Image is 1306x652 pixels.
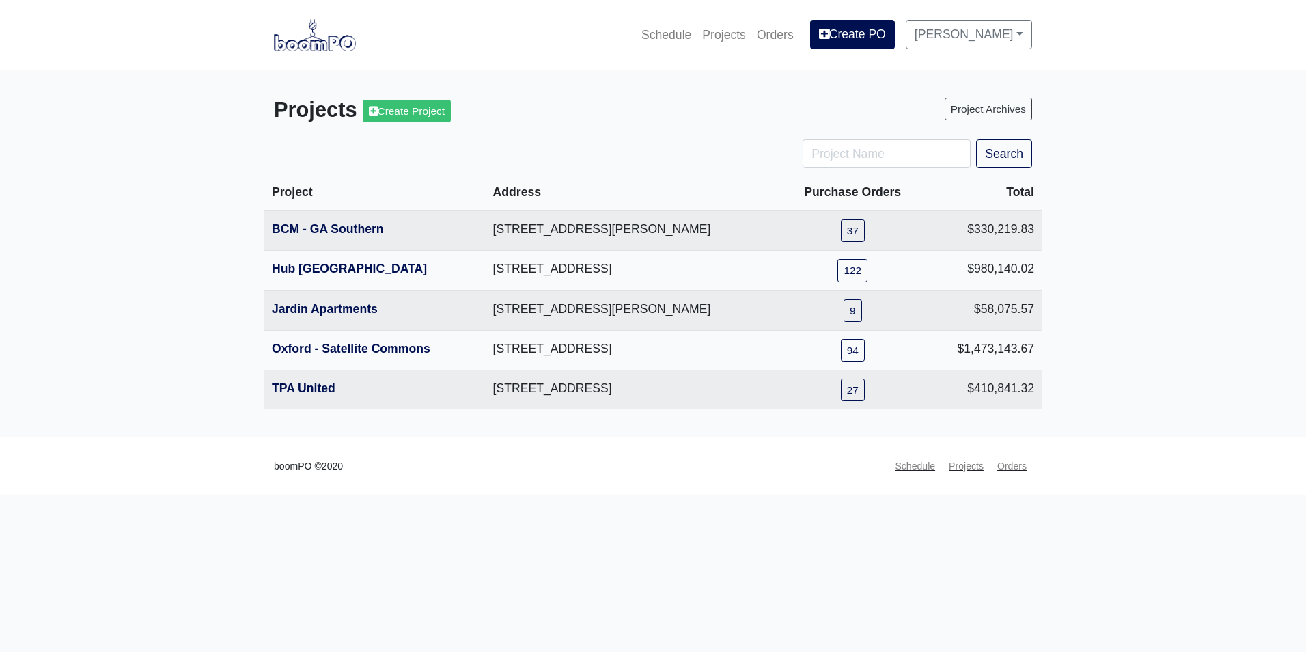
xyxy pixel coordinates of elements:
a: Projects [697,20,751,50]
a: Projects [943,453,989,480]
a: Orders [751,20,799,50]
td: [STREET_ADDRESS][PERSON_NAME] [485,290,781,330]
small: boomPO ©2020 [274,459,343,474]
a: 9 [844,299,862,322]
a: Oxford - Satellite Commons [272,342,430,355]
button: Search [976,139,1032,168]
img: boomPO [274,19,356,51]
th: Total [924,174,1042,211]
a: 37 [841,219,865,242]
a: Hub [GEOGRAPHIC_DATA] [272,262,427,275]
th: Address [485,174,781,211]
th: Project [264,174,485,211]
a: Orders [992,453,1032,480]
a: 94 [841,339,865,362]
td: [STREET_ADDRESS] [485,251,781,290]
a: BCM - GA Southern [272,222,384,236]
a: Schedule [636,20,697,50]
th: Purchase Orders [781,174,924,211]
td: [STREET_ADDRESS] [485,370,781,409]
td: $980,140.02 [924,251,1042,290]
input: Project Name [803,139,971,168]
td: [STREET_ADDRESS] [485,330,781,370]
a: 27 [841,379,865,401]
a: Create Project [363,100,451,122]
h3: Projects [274,98,643,123]
td: $410,841.32 [924,370,1042,409]
a: TPA United [272,381,335,395]
a: Schedule [889,453,941,480]
a: 122 [837,259,867,282]
td: $330,219.83 [924,210,1042,251]
a: Create PO [810,20,895,49]
td: $58,075.57 [924,290,1042,330]
a: Jardin Apartments [272,302,378,316]
td: [STREET_ADDRESS][PERSON_NAME] [485,210,781,251]
a: Project Archives [945,98,1032,120]
td: $1,473,143.67 [924,330,1042,370]
a: [PERSON_NAME] [906,20,1032,49]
